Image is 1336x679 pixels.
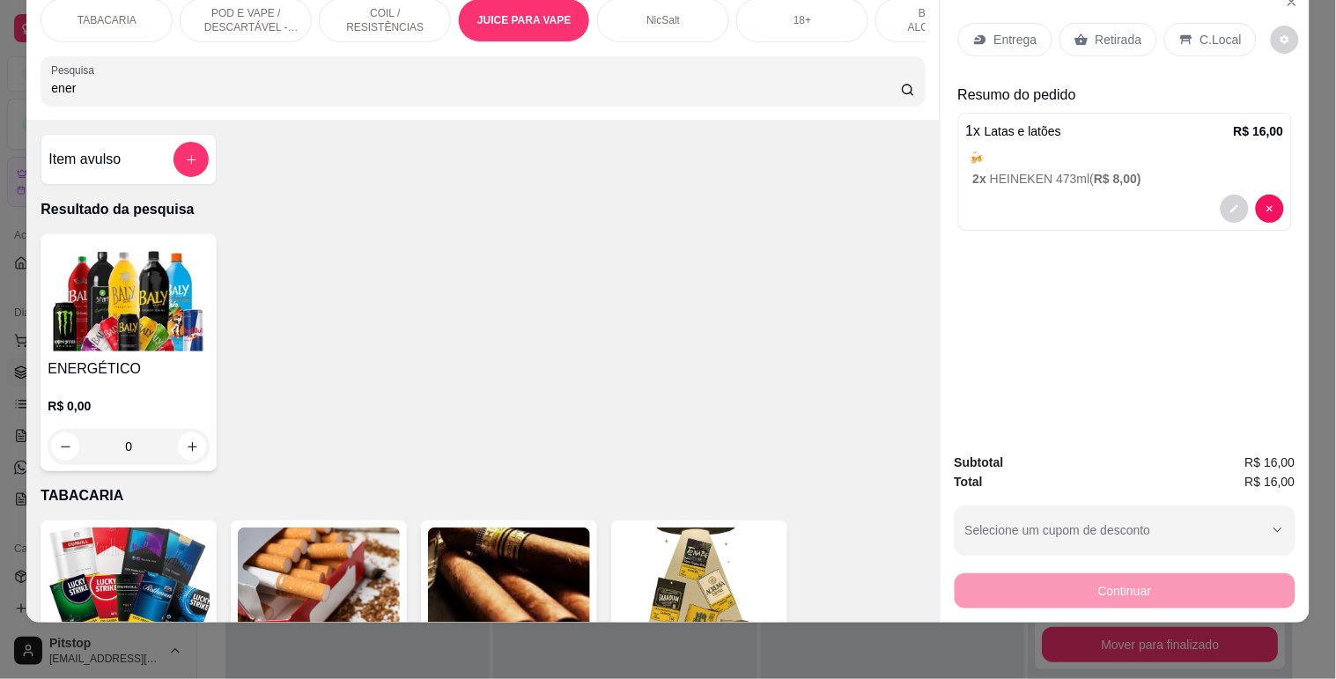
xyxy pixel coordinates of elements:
[238,528,400,638] img: product-image
[966,121,1062,142] p: 1 x
[51,79,901,97] input: Pesquisa
[1245,453,1295,472] span: R$ 16,00
[618,528,780,638] img: product-image
[793,13,811,27] p: 18+
[955,506,1295,555] button: Selecione um cupom de desconto
[994,31,1037,48] p: Entrega
[48,149,121,170] h4: Item avulso
[955,455,1004,469] strong: Subtotal
[970,149,1284,166] p: 🍻
[973,172,990,186] span: 2 x
[1245,472,1295,491] span: R$ 16,00
[41,485,925,506] p: TABACARIA
[428,528,590,638] img: product-image
[985,124,1061,138] span: Latas e latões
[173,142,209,177] button: add-separate-item
[51,63,100,77] label: Pesquisa
[1256,195,1284,223] button: decrease-product-quantity
[973,170,1284,188] p: HEINEKEN 473ml (
[334,6,436,34] p: COIL / RESISTÊNCIAS
[48,241,210,351] img: product-image
[955,475,983,489] strong: Total
[48,528,210,638] img: product-image
[78,13,137,27] p: TABACARIA
[1096,31,1142,48] p: Retirada
[646,13,680,27] p: NicSalt
[1221,195,1249,223] button: decrease-product-quantity
[48,358,210,380] h4: ENERGÉTICO
[1094,172,1141,186] span: R$ 8,00 )
[1200,31,1242,48] p: C.Local
[1271,26,1299,54] button: decrease-product-quantity
[1234,122,1284,140] p: R$ 16,00
[958,85,1292,106] p: Resumo do pedido
[890,6,993,34] p: BEBIDAS ALCOÓLICAS
[477,13,571,27] p: JUICE PARA VAPE
[48,397,210,415] p: R$ 0,00
[195,6,297,34] p: POD E VAPE / DESCARTÁVEL - RECARREGAVEL
[41,199,925,220] p: Resultado da pesquisa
